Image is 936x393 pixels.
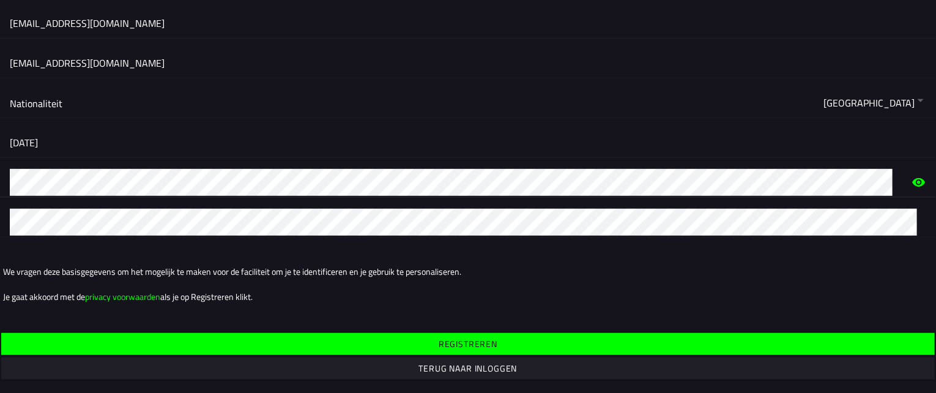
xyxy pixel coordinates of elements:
input: Bevestig e-mail [10,50,926,77]
ion-text: Je gaat akkoord met de als je op Registreren klikt. [3,290,933,303]
ion-button: Terug naar inloggen [1,357,935,380]
input: E-mail [10,10,926,37]
a: privacy voorwaarden [85,290,160,303]
ion-icon: eye [912,168,926,197]
ion-text: We vragen deze basisgegevens om het mogelijk te maken voor de faciliteit om je te identificeren e... [3,265,933,278]
ion-text: Registreren [439,340,497,348]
